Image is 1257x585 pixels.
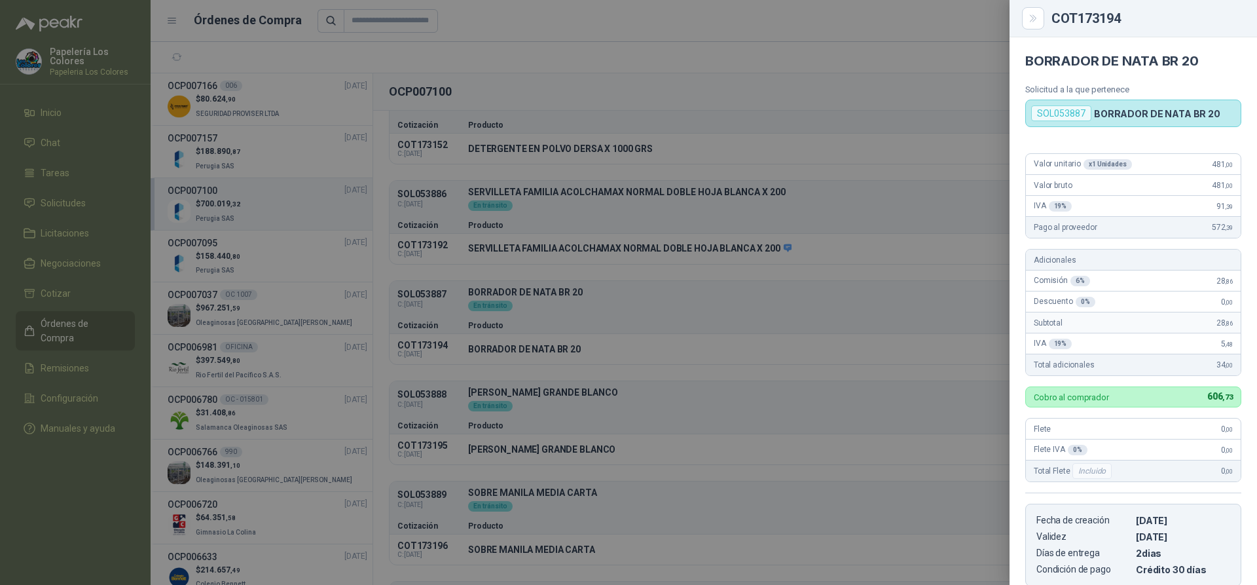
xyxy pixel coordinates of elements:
div: 19 % [1049,201,1072,212]
p: Crédito 30 días [1136,564,1230,575]
span: 28 [1216,318,1233,328]
button: Close [1025,10,1041,26]
div: SOL053887 [1031,105,1091,121]
p: Cobro al comprador [1034,393,1109,402]
span: 0 [1221,425,1233,434]
div: 0 % [1068,445,1087,455]
span: 34 [1216,360,1233,369]
span: Pago al proveedor [1034,223,1097,232]
div: 0 % [1076,297,1095,307]
div: 6 % [1070,276,1090,286]
p: Condición de pago [1036,564,1131,575]
span: 0 [1221,445,1233,455]
p: [DATE] [1136,515,1230,526]
span: Subtotal [1034,318,1063,328]
span: IVA [1034,339,1072,349]
span: ,86 [1225,320,1233,327]
span: Valor bruto [1034,181,1072,190]
p: 2 dias [1136,548,1230,559]
span: ,00 [1225,362,1233,369]
span: 0 [1221,297,1233,307]
span: Descuento [1034,297,1095,307]
span: Flete [1034,425,1051,434]
p: BORRADOR DE NATA BR 20 [1094,108,1220,119]
span: ,39 [1225,203,1233,210]
span: ,00 [1225,426,1233,433]
div: Incluido [1072,463,1112,479]
span: ,73 [1222,393,1233,402]
span: ,48 [1225,341,1233,348]
span: ,00 [1225,299,1233,306]
p: Solicitud a la que pertenece [1025,85,1241,94]
span: 572 [1212,223,1233,232]
span: ,39 [1225,224,1233,231]
span: 5 [1221,339,1233,349]
span: ,00 [1225,182,1233,189]
div: COT173194 [1051,12,1241,25]
div: 19 % [1049,339,1072,349]
span: 28 [1216,276,1233,286]
h4: BORRADOR DE NATA BR 20 [1025,53,1241,69]
span: Total Flete [1034,463,1114,479]
div: Adicionales [1026,250,1241,271]
span: Comisión [1034,276,1090,286]
p: Validez [1036,531,1131,542]
span: Valor unitario [1034,159,1132,170]
span: 0 [1221,466,1233,476]
div: Total adicionales [1026,354,1241,375]
div: x 1 Unidades [1084,159,1132,170]
p: Fecha de creación [1036,515,1131,526]
span: Flete IVA [1034,445,1087,455]
p: [DATE] [1136,531,1230,542]
span: ,00 [1225,161,1233,168]
span: 606 [1207,391,1233,402]
span: 481 [1212,181,1233,190]
span: ,00 [1225,468,1233,475]
span: 91 [1216,202,1233,211]
p: Días de entrega [1036,548,1131,559]
span: ,00 [1225,447,1233,454]
span: 481 [1212,160,1233,169]
span: IVA [1034,201,1072,212]
span: ,86 [1225,278,1233,285]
